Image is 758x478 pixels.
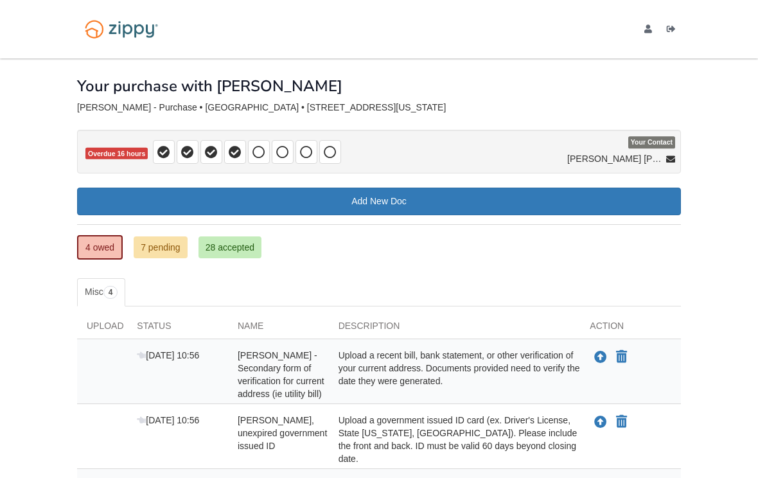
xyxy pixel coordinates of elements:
[137,350,199,360] span: [DATE] 10:56
[329,349,581,400] div: Upload a recent bill, bank statement, or other verification of your current address. Documents pr...
[644,24,657,37] a: edit profile
[127,319,228,339] div: Status
[329,414,581,465] div: Upload a government issued ID card (ex. Driver's License, State [US_STATE], [GEOGRAPHIC_DATA]). P...
[77,278,125,306] a: Misc
[329,319,581,339] div: Description
[628,137,675,149] span: Your Contact
[85,148,148,160] span: Overdue 16 hours
[593,414,608,430] button: Upload David Stephens - Valid, unexpired government issued ID
[615,350,628,365] button: Declare David Stephens - Secondary form of verification for current address (ie utility bill) not...
[238,415,327,451] span: [PERSON_NAME], unexpired government issued ID
[134,236,188,258] a: 7 pending
[77,188,681,215] a: Add New Doc
[667,24,681,37] a: Log out
[77,14,166,44] img: Logo
[77,235,123,260] a: 4 owed
[137,415,199,425] span: [DATE] 10:56
[615,414,628,430] button: Declare David Stephens - Valid, unexpired government issued ID not applicable
[593,349,608,366] button: Upload David Stephens - Secondary form of verification for current address (ie utility bill)
[103,286,118,299] span: 4
[77,78,342,94] h1: Your purchase with [PERSON_NAME]
[77,319,127,339] div: Upload
[198,236,261,258] a: 28 accepted
[238,350,324,399] span: [PERSON_NAME] - Secondary form of verification for current address (ie utility bill)
[77,102,681,113] div: [PERSON_NAME] - Purchase • [GEOGRAPHIC_DATA] • [STREET_ADDRESS][US_STATE]
[580,319,681,339] div: Action
[228,319,329,339] div: Name
[567,152,664,165] span: [PERSON_NAME] [PERSON_NAME]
